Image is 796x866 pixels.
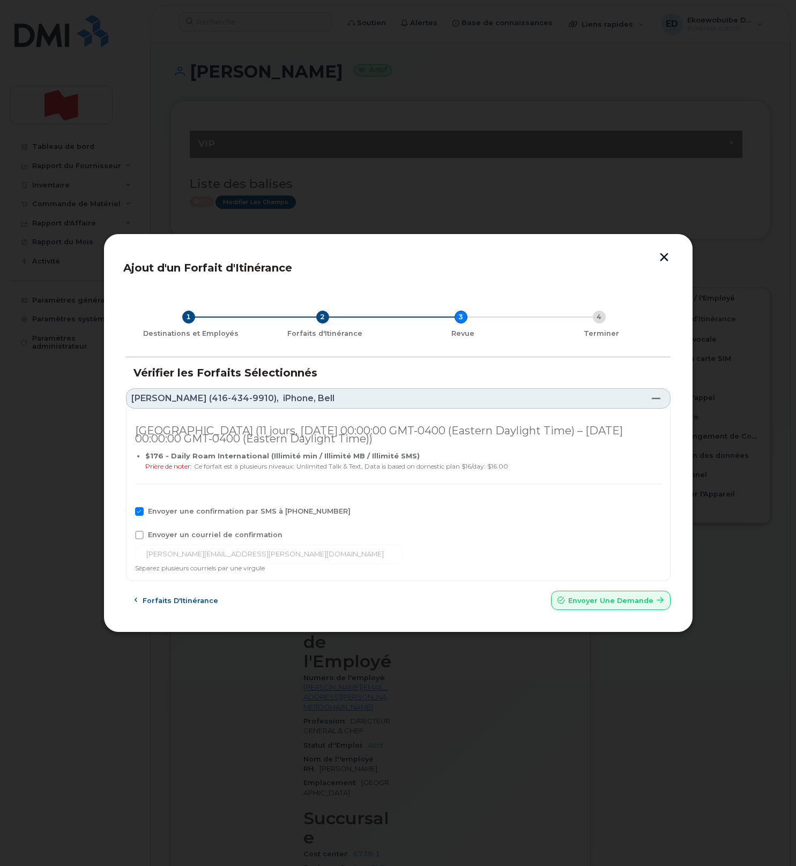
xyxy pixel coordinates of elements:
button: Forfaits d'Itinérance [126,591,228,610]
span: Ce forfait est à plusieurs niveaux: [194,462,294,470]
div: [GEOGRAPHIC_DATA] (11 jours, [DATE] 00:00:00 GMT-0400 (Eastern Daylight Time) – [DATE] 00:00:00 G... [135,427,661,443]
span: Envoyer une confirmation par SMS à [PHONE_NUMBER] [148,507,351,515]
div: Terminer [537,329,666,338]
span: Forfaits d'Itinérance [143,596,218,606]
div: Destinations et Employés [130,329,251,338]
div: 4 [593,311,606,323]
b: $176 - Daily Roam International (Illimité min / Illimité MB / Illimité SMS) [145,451,420,460]
h3: Vérifier les Forfaits Sélectionnés [133,367,663,379]
div: Forfaits d'Itinérance [260,329,390,338]
input: Saisissez l'e-mail de confirmation [135,545,403,564]
div: 1 [182,311,195,323]
button: Envoyer une Demande [551,591,671,610]
span: Unlimited Talk & Text, Data is based on domestic plan $16/day: $16.00 [296,462,508,470]
span: Prière de noter: [145,462,192,470]
span: iPhone, Bell [283,394,334,403]
div: 2 [316,311,329,323]
a: [PERSON_NAME] (416-434-9910),iPhone, Bell [126,388,671,408]
span: Envoyer un courriel de confirmation [148,531,282,539]
span: Ajout d'un Forfait d'Itinérance [123,261,292,274]
div: [PERSON_NAME] (416-434-9910),iPhone, Bell [126,409,671,582]
div: Séparez plusieurs courriels par une virgule [135,564,661,573]
span: Envoyer une Demande [568,596,653,606]
span: [PERSON_NAME] (416-434-9910), [131,394,279,403]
